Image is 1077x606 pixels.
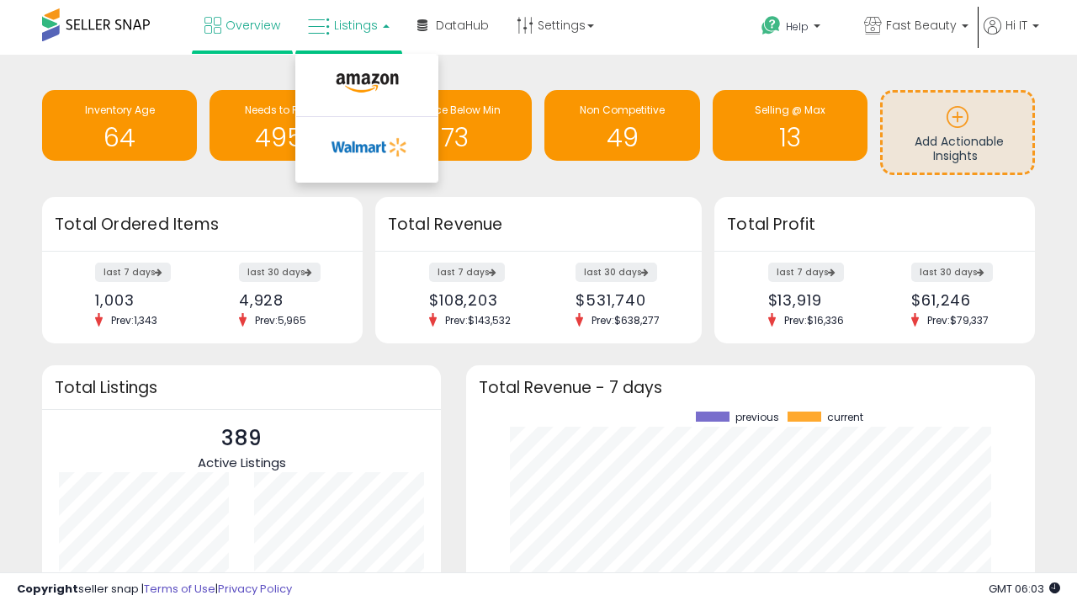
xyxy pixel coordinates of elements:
[911,263,993,282] label: last 30 days
[827,412,863,423] span: current
[437,313,519,327] span: Prev: $143,532
[727,213,1022,237] h3: Total Profit
[55,381,428,394] h3: Total Listings
[198,454,286,471] span: Active Listings
[776,313,852,327] span: Prev: $16,336
[768,291,862,309] div: $13,919
[247,313,315,327] span: Prev: 5,965
[50,124,188,151] h1: 64
[761,15,782,36] i: Get Help
[436,17,489,34] span: DataHub
[95,263,171,282] label: last 7 days
[919,313,997,327] span: Prev: $79,337
[883,93,1032,173] a: Add Actionable Insights
[886,17,957,34] span: Fast Beauty
[553,124,691,151] h1: 49
[576,291,672,309] div: $531,740
[989,581,1060,597] span: 2025-09-15 06:03 GMT
[479,381,1022,394] h3: Total Revenue - 7 days
[210,90,364,161] a: Needs to Reprice 4956
[768,263,844,282] label: last 7 days
[377,90,532,161] a: BB Price Below Min 73
[583,313,668,327] span: Prev: $638,277
[85,103,155,117] span: Inventory Age
[786,19,809,34] span: Help
[245,103,330,117] span: Needs to Reprice
[42,90,197,161] a: Inventory Age 64
[218,581,292,597] a: Privacy Policy
[748,3,849,55] a: Help
[544,90,699,161] a: Non Competitive 49
[55,213,350,237] h3: Total Ordered Items
[388,213,689,237] h3: Total Revenue
[239,291,333,309] div: 4,928
[95,291,189,309] div: 1,003
[225,17,280,34] span: Overview
[218,124,356,151] h1: 4956
[1005,17,1027,34] span: Hi IT
[755,103,825,117] span: Selling @ Max
[198,423,286,454] p: 389
[576,263,657,282] label: last 30 days
[408,103,501,117] span: BB Price Below Min
[334,17,378,34] span: Listings
[429,291,526,309] div: $108,203
[580,103,665,117] span: Non Competitive
[17,581,78,597] strong: Copyright
[144,581,215,597] a: Terms of Use
[17,582,292,598] div: seller snap | |
[239,263,321,282] label: last 30 days
[915,133,1004,165] span: Add Actionable Insights
[721,124,859,151] h1: 13
[911,291,1005,309] div: $61,246
[103,313,166,327] span: Prev: 1,343
[429,263,505,282] label: last 7 days
[735,412,779,423] span: previous
[385,124,523,151] h1: 73
[984,17,1039,55] a: Hi IT
[713,90,867,161] a: Selling @ Max 13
